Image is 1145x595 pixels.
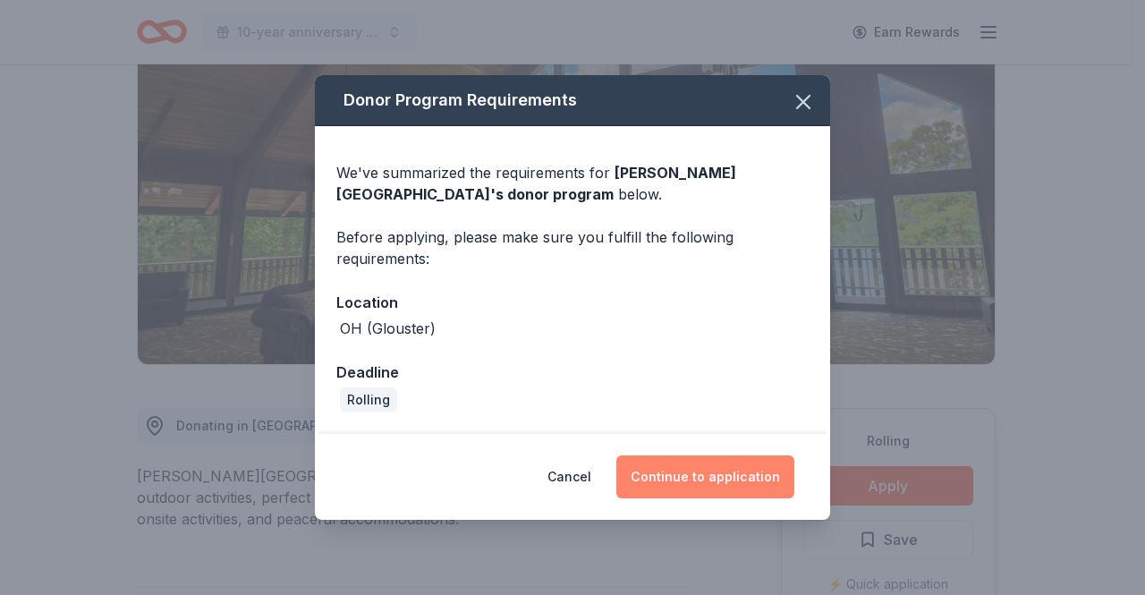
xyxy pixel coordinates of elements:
[336,361,809,384] div: Deadline
[616,455,794,498] button: Continue to application
[336,162,809,205] div: We've summarized the requirements for below.
[336,291,809,314] div: Location
[315,75,830,126] div: Donor Program Requirements
[340,387,397,412] div: Rolling
[336,226,809,269] div: Before applying, please make sure you fulfill the following requirements:
[547,455,591,498] button: Cancel
[340,318,436,339] div: OH (Glouster)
